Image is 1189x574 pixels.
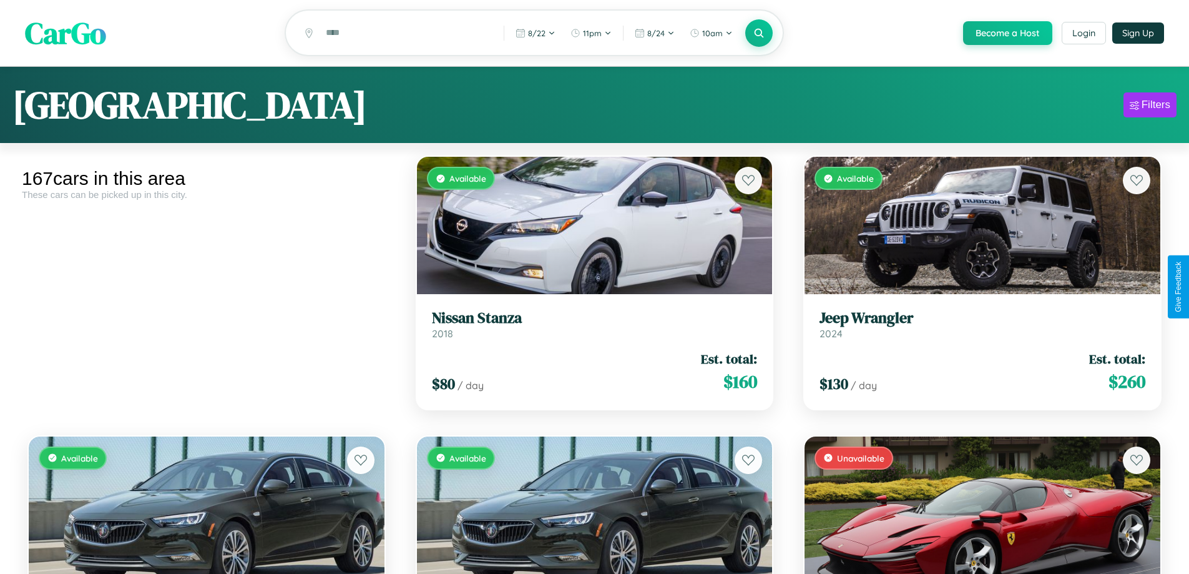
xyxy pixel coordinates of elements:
h1: [GEOGRAPHIC_DATA] [12,79,367,131]
span: Unavailable [837,453,884,463]
span: Est. total: [1089,350,1145,368]
button: Login [1062,22,1106,44]
button: Sign Up [1112,22,1164,44]
span: Est. total: [701,350,757,368]
button: Filters [1123,92,1177,117]
button: Become a Host [963,21,1052,45]
div: Give Feedback [1174,262,1183,312]
span: 8 / 22 [528,28,546,38]
span: 2018 [432,327,453,340]
div: 167 cars in this area [22,168,391,189]
button: 11pm [564,23,618,43]
span: $ 160 [723,369,757,394]
button: 8/24 [629,23,681,43]
span: 8 / 24 [647,28,665,38]
span: $ 260 [1108,369,1145,394]
div: These cars can be picked up in this city. [22,189,391,200]
span: Available [837,173,874,184]
button: 10am [683,23,739,43]
span: 2024 [820,327,843,340]
div: Filters [1142,99,1170,111]
span: Available [449,453,486,463]
a: Nissan Stanza2018 [432,309,758,340]
span: CarGo [25,12,106,54]
a: Jeep Wrangler2024 [820,309,1145,340]
span: Available [449,173,486,184]
span: $ 80 [432,374,455,394]
h3: Nissan Stanza [432,309,758,327]
span: 11pm [583,28,602,38]
button: 8/22 [509,23,562,43]
span: 10am [702,28,723,38]
span: / day [457,379,484,392]
span: Available [61,453,98,463]
h3: Jeep Wrangler [820,309,1145,327]
span: $ 130 [820,374,848,394]
span: / day [851,379,877,392]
